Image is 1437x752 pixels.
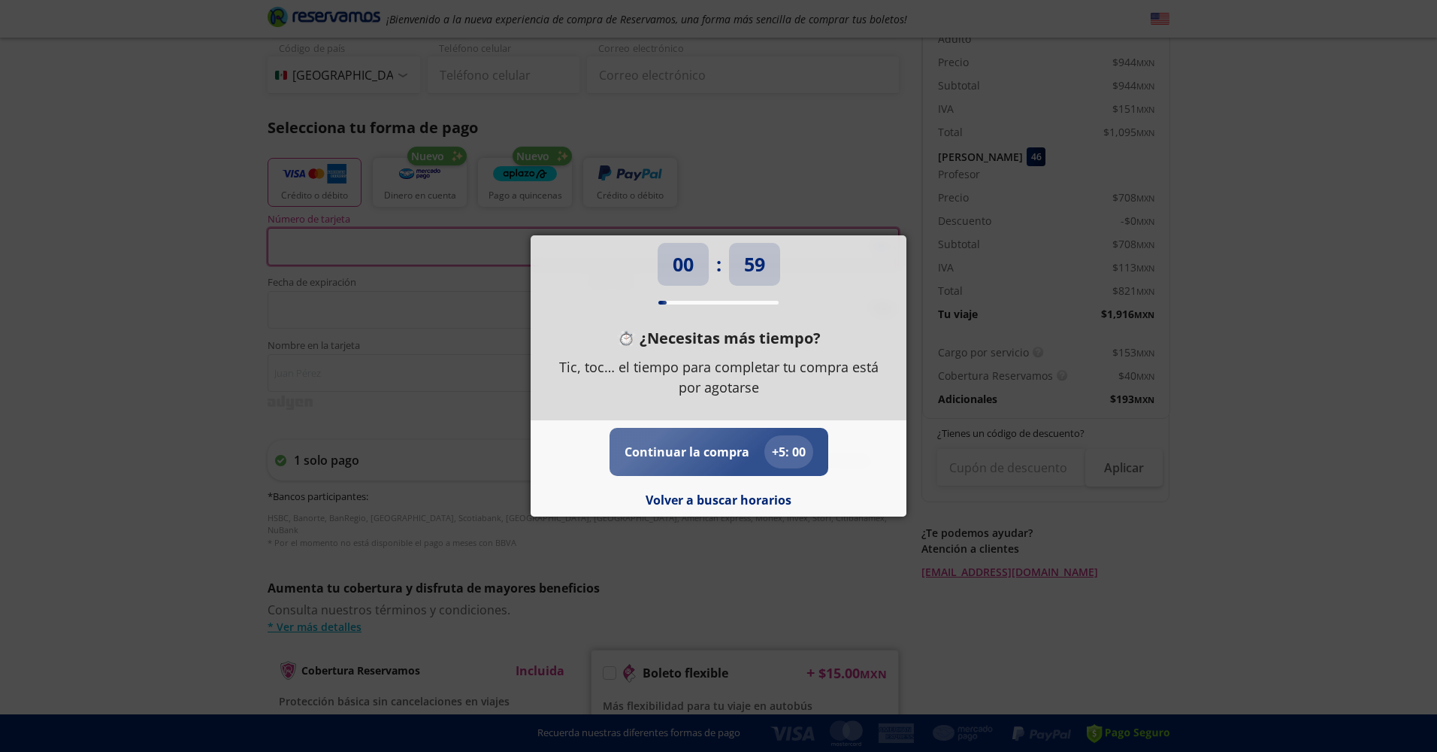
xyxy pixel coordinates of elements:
[625,443,749,461] p: Continuar la compra
[716,250,722,279] p: :
[553,357,884,398] p: Tic, toc… el tiempo para completar tu compra está por agotarse
[673,250,694,279] p: 00
[646,491,791,509] button: Volver a buscar horarios
[625,435,813,468] button: Continuar la compra+5: 00
[640,327,821,350] p: ¿Necesitas más tiempo?
[744,250,765,279] p: 59
[772,443,806,461] p: + 5 : 00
